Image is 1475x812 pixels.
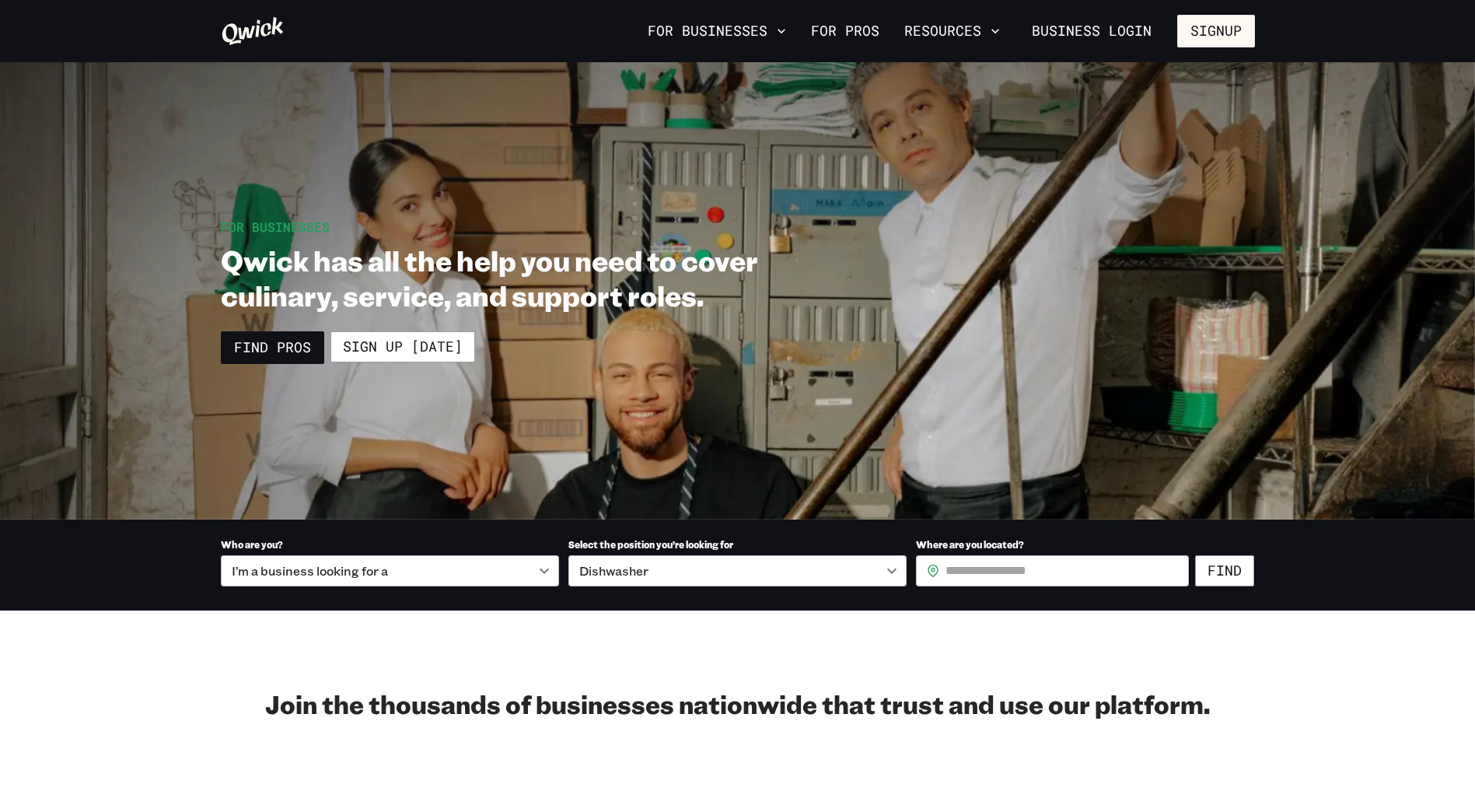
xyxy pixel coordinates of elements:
[221,243,841,313] h1: Qwick has all the help you need to cover culinary, service, and support roles.
[568,538,733,551] span: Select the position you’re looking for
[221,538,283,551] span: Who are you?
[568,555,907,586] div: Dishwasher
[1019,15,1165,47] a: Business Login
[1195,555,1254,586] button: Find
[805,18,886,44] a: For Pros
[221,219,330,235] span: For Businesses
[641,18,792,44] button: For Businesses
[898,18,1006,44] button: Resources
[221,555,559,586] div: I’m a business looking for a
[221,688,1255,719] h2: Join the thousands of businesses nationwide that trust and use our platform.
[221,331,324,364] a: Find Pros
[916,538,1024,551] span: Where are you located?
[1177,15,1255,47] button: Signup
[330,331,475,362] a: Sign up [DATE]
